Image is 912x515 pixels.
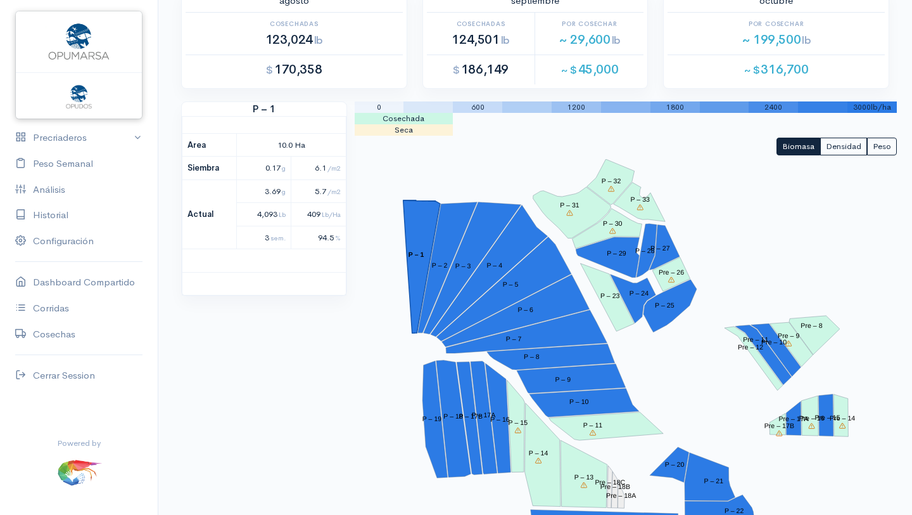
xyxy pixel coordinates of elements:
[666,102,684,112] span: 1800
[665,461,685,469] tspan: P – 20
[725,507,744,515] tspan: P – 22
[327,164,341,173] span: /m2
[291,226,346,249] td: 94.5
[355,124,453,136] td: Seca
[377,102,381,112] span: 0
[322,210,341,219] span: Lb/Ha
[505,336,521,343] tspan: P – 7
[327,187,341,196] span: /m2
[266,62,322,77] span: 170,358
[265,32,323,48] span: 123,024
[607,250,626,257] tspan: P – 29
[453,63,460,77] span: $
[814,414,840,421] tspan: Pre – 15
[314,34,323,47] span: lb
[182,133,237,157] th: Area
[237,157,291,180] td: 0.17
[535,20,643,27] h6: Por Cosechar
[776,138,820,156] button: Biomasa
[282,187,286,196] span: g
[517,306,533,314] tspan: P – 6
[270,233,286,242] span: sem.
[335,233,341,242] span: %
[583,422,602,429] tspan: P – 11
[291,179,346,203] td: 5.7
[606,492,636,500] tspan: Pre – 18A
[764,102,782,112] span: 2400
[501,34,510,47] span: lb
[742,32,811,48] span: ~ 199,500
[659,268,684,276] tspan: Pre – 26
[799,415,824,422] tspan: Pre – 16
[56,449,102,495] img: ...
[471,102,484,112] span: 600
[186,20,403,27] h6: Cosechadas
[569,398,589,406] tspan: P – 10
[650,244,670,252] tspan: P – 27
[490,416,510,424] tspan: P – 16
[744,63,760,77] span: ~ $
[559,32,621,48] span: ~ 29,600
[595,479,625,486] tspan: Pre – 18C
[704,478,723,485] tspan: P – 21
[65,84,92,110] img: Opudos
[612,34,621,47] span: lb
[668,20,885,27] h6: Por Cosechar
[744,62,809,77] span: 316,700
[237,133,346,157] td: 10.0 Ha
[291,203,346,226] td: 409
[529,450,548,457] tspan: P – 14
[486,262,502,270] tspan: P – 4
[279,210,286,219] span: Lb
[802,34,811,47] span: lb
[182,157,237,180] th: Siembra
[560,202,579,209] tspan: P – 31
[655,301,674,309] tspan: P – 25
[455,263,471,270] tspan: P – 3
[237,203,291,226] td: 4,093
[603,219,623,227] tspan: P – 30
[237,179,291,203] td: 3.69
[801,322,822,330] tspan: Pre – 8
[427,20,535,27] h6: Cosechadas
[282,164,286,173] span: g
[46,20,112,61] img: Opumarsa
[782,141,814,152] span: Biomasa
[826,141,861,152] span: Densidad
[524,353,540,361] tspan: P – 8
[508,419,528,427] tspan: P – 15
[871,102,891,112] span: lb/ha
[291,157,346,180] td: 6.1
[867,138,897,156] button: Peso
[853,102,871,112] span: 3000
[182,179,237,249] th: Actual
[431,262,447,270] tspan: P – 2
[471,412,495,419] tspan: P – 17A
[743,336,768,344] tspan: Pre – 11
[574,474,593,481] tspan: P – 13
[422,415,441,423] tspan: P – 19
[761,339,787,346] tspan: Pre – 10
[629,290,649,297] tspan: P – 24
[778,415,808,423] tspan: Pre – 17A
[459,413,483,420] tspan: P – 17B
[453,62,509,77] span: 186,149
[443,413,463,420] tspan: P – 18
[600,483,630,491] tspan: Pre – 18B
[873,141,891,152] span: Peso
[237,226,291,249] td: 3
[561,63,577,77] span: ~ $
[452,32,509,48] span: 124,501
[820,138,867,156] button: Densidad
[555,375,571,383] tspan: P – 9
[561,62,618,77] span: 45,000
[502,281,518,289] tspan: P – 5
[567,102,585,112] span: 1200
[778,332,799,340] tspan: Pre – 9
[182,102,346,117] strong: P – 1
[830,415,855,422] tspan: Pre – 14
[635,247,655,254] tspan: P – 28
[738,344,763,351] tspan: Pre – 12
[266,63,273,77] span: $
[355,113,453,124] td: Cosechada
